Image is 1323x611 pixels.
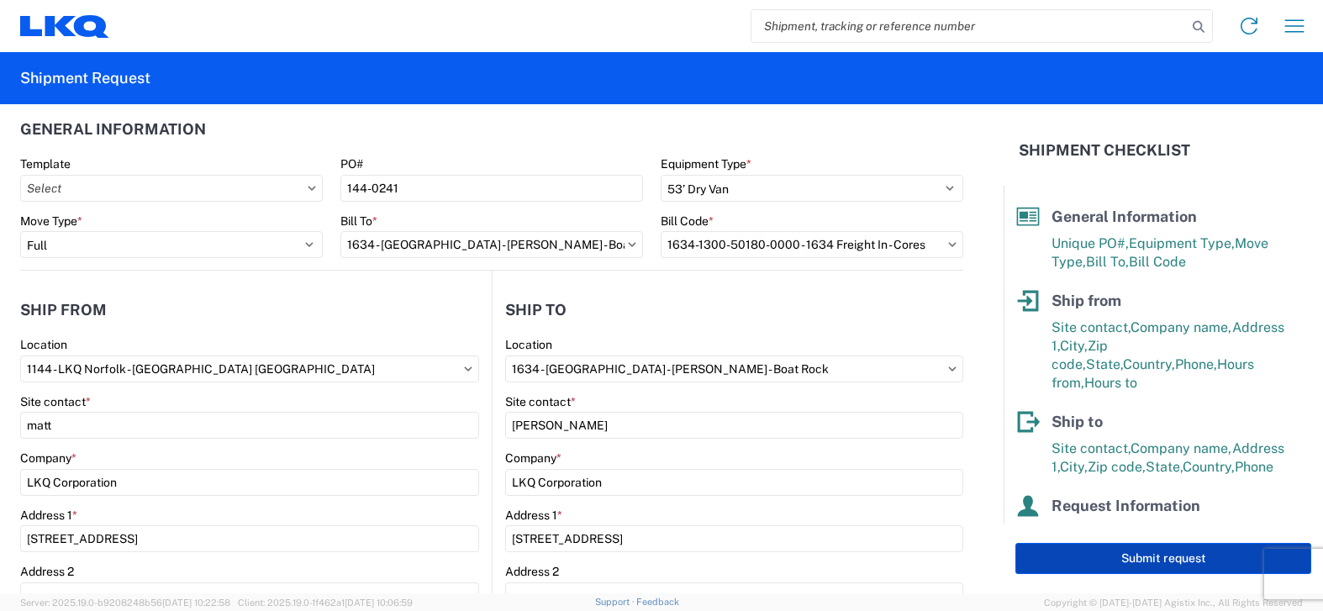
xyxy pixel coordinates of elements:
[20,121,206,138] h2: General Information
[20,394,91,409] label: Site contact
[20,175,323,202] input: Select
[1052,497,1200,514] span: Request Information
[1129,254,1186,270] span: Bill Code
[340,213,377,229] label: Bill To
[505,394,576,409] label: Site contact
[1183,459,1235,475] span: Country,
[661,156,751,171] label: Equipment Type
[505,337,552,352] label: Location
[505,564,559,579] label: Address 2
[162,598,230,608] span: [DATE] 10:22:58
[1088,459,1146,475] span: Zip code,
[505,508,562,523] label: Address 1
[505,450,561,466] label: Company
[340,231,643,258] input: Select
[1052,208,1197,225] span: General Information
[1019,140,1190,161] h2: Shipment Checklist
[661,231,963,258] input: Select
[20,68,150,88] h2: Shipment Request
[20,302,107,319] h2: Ship from
[751,10,1187,42] input: Shipment, tracking or reference number
[20,156,71,171] label: Template
[1060,459,1088,475] span: City,
[1146,459,1183,475] span: State,
[1052,292,1121,309] span: Ship from
[20,564,74,579] label: Address 2
[20,337,67,352] label: Location
[20,213,82,229] label: Move Type
[20,356,479,382] input: Select
[20,450,76,466] label: Company
[505,302,567,319] h2: Ship to
[636,597,679,607] a: Feedback
[20,598,230,608] span: Server: 2025.19.0-b9208248b56
[20,508,77,523] label: Address 1
[1060,338,1088,354] span: City,
[1052,440,1131,456] span: Site contact,
[1129,235,1235,251] span: Equipment Type,
[340,156,363,171] label: PO#
[1123,356,1175,372] span: Country,
[1052,413,1103,430] span: Ship to
[1131,440,1232,456] span: Company name,
[595,597,637,607] a: Support
[1235,459,1273,475] span: Phone
[1084,375,1137,391] span: Hours to
[1052,319,1131,335] span: Site contact,
[1131,319,1232,335] span: Company name,
[1052,235,1129,251] span: Unique PO#,
[505,356,963,382] input: Select
[1086,356,1123,372] span: State,
[1086,254,1129,270] span: Bill To,
[1015,543,1311,574] button: Submit request
[661,213,714,229] label: Bill Code
[238,598,413,608] span: Client: 2025.19.0-1f462a1
[345,598,413,608] span: [DATE] 10:06:59
[1044,595,1303,610] span: Copyright © [DATE]-[DATE] Agistix Inc., All Rights Reserved
[1175,356,1217,372] span: Phone,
